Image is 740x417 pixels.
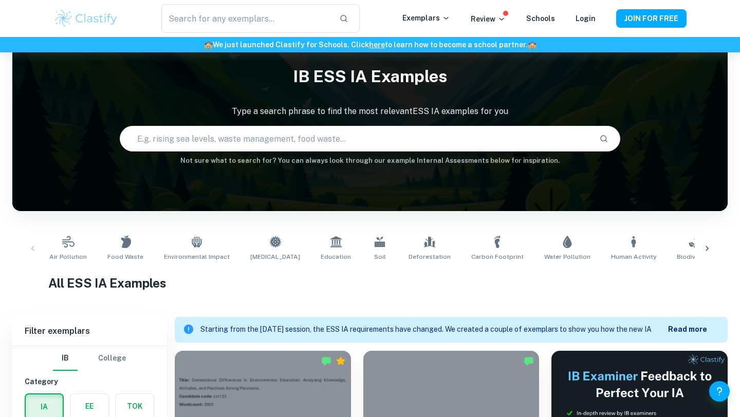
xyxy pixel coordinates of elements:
div: Filter type choice [53,346,126,371]
h6: Not sure what to search for? You can always look through our example Internal Assessments below f... [12,156,728,166]
img: Clastify logo [53,8,119,29]
div: Premium [336,356,346,366]
span: [MEDICAL_DATA] [250,252,300,261]
span: Soil [374,252,386,261]
button: IB [53,346,78,371]
span: Human Activity [611,252,656,261]
button: College [98,346,126,371]
input: E.g. rising sea levels, waste management, food waste... [120,124,591,153]
span: 🏫 [204,41,213,49]
a: Schools [526,14,555,23]
span: Food Waste [107,252,143,261]
span: Biodiversity [677,252,712,261]
span: Education [321,252,351,261]
a: Login [576,14,596,23]
span: Water Pollution [544,252,590,261]
span: Deforestation [409,252,451,261]
p: Type a search phrase to find the most relevant ESS IA examples for you [12,105,728,118]
a: here [369,41,385,49]
p: Starting from the [DATE] session, the ESS IA requirements have changed. We created a couple of ex... [200,324,668,335]
span: Carbon Footprint [471,252,524,261]
h6: We just launched Clastify for Schools. Click to learn how to become a school partner. [2,39,738,50]
input: Search for any exemplars... [161,4,331,33]
h6: Category [25,376,154,387]
button: Help and Feedback [709,381,730,402]
p: Exemplars [402,12,450,24]
span: Air Pollution [49,252,87,261]
img: Marked [321,356,331,366]
h1: All ESS IA Examples [48,274,692,292]
h1: IB ESS IA examples [12,60,728,93]
b: Read more [668,325,707,333]
button: Search [595,130,613,147]
span: 🏫 [528,41,536,49]
p: Review [471,13,506,25]
h6: Filter exemplars [12,317,166,346]
button: JOIN FOR FREE [616,9,687,28]
img: Marked [524,356,534,366]
span: Environmental Impact [164,252,230,261]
